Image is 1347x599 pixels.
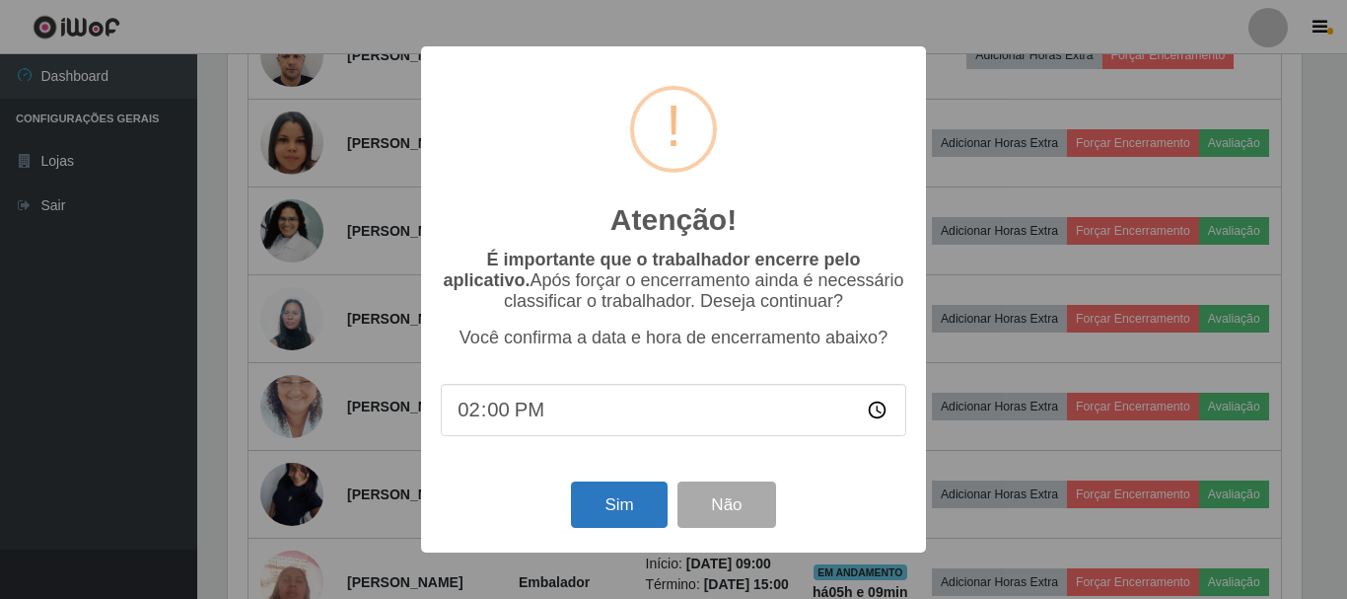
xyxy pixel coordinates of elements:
[443,250,860,290] b: É importante que o trabalhador encerre pelo aplicativo.
[441,328,906,348] p: Você confirma a data e hora de encerramento abaixo?
[677,482,775,528] button: Não
[610,202,737,238] h2: Atenção!
[441,250,906,312] p: Após forçar o encerramento ainda é necessário classificar o trabalhador. Deseja continuar?
[571,482,667,528] button: Sim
